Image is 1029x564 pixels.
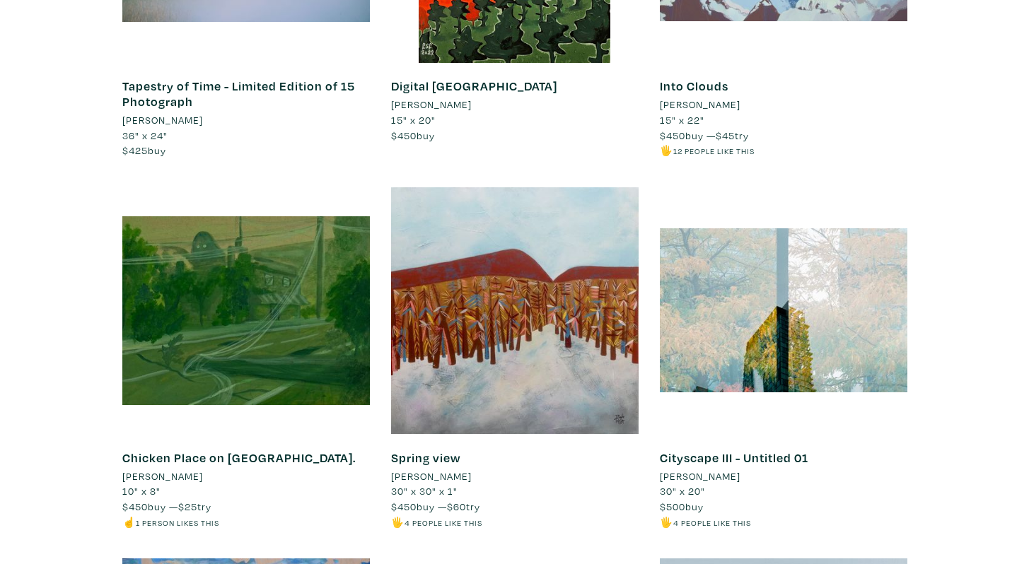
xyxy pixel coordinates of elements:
[391,484,458,498] span: 30" x 30" x 1"
[673,517,751,528] small: 4 people like this
[660,500,685,513] span: $500
[122,469,370,484] a: [PERSON_NAME]
[122,469,203,484] li: [PERSON_NAME]
[660,129,749,142] span: buy — try
[660,113,704,127] span: 15" x 22"
[391,469,472,484] li: [PERSON_NAME]
[660,143,907,158] li: 🖐️
[660,97,907,112] a: [PERSON_NAME]
[122,500,211,513] span: buy — try
[660,78,728,94] a: Into Clouds
[660,469,907,484] a: [PERSON_NAME]
[660,484,705,498] span: 30" x 20"
[391,500,417,513] span: $450
[405,517,482,528] small: 4 people like this
[660,97,740,112] li: [PERSON_NAME]
[716,129,735,142] span: $45
[660,450,808,466] a: Cityscape III - Untitled 01
[391,129,435,142] span: buy
[391,129,417,142] span: $450
[122,450,356,466] a: Chicken Place on [GEOGRAPHIC_DATA].
[391,515,639,530] li: 🖐️
[122,78,355,110] a: Tapestry of Time - Limited Edition of 15 Photograph
[122,112,203,128] li: [PERSON_NAME]
[178,500,197,513] span: $25
[673,146,755,156] small: 12 people like this
[391,97,639,112] a: [PERSON_NAME]
[660,129,685,142] span: $450
[660,469,740,484] li: [PERSON_NAME]
[391,469,639,484] a: [PERSON_NAME]
[122,484,161,498] span: 10" x 8"
[122,500,148,513] span: $450
[391,450,460,466] a: Spring view
[447,500,466,513] span: $60
[122,515,370,530] li: ☝️
[122,112,370,128] a: [PERSON_NAME]
[660,500,704,513] span: buy
[391,97,472,112] li: [PERSON_NAME]
[660,515,907,530] li: 🖐️
[122,143,148,157] span: $425
[122,129,168,142] span: 36" x 24"
[122,143,166,157] span: buy
[391,500,480,513] span: buy — try
[391,78,557,94] a: Digital [GEOGRAPHIC_DATA]
[391,113,436,127] span: 15" x 20"
[136,517,219,528] small: 1 person likes this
